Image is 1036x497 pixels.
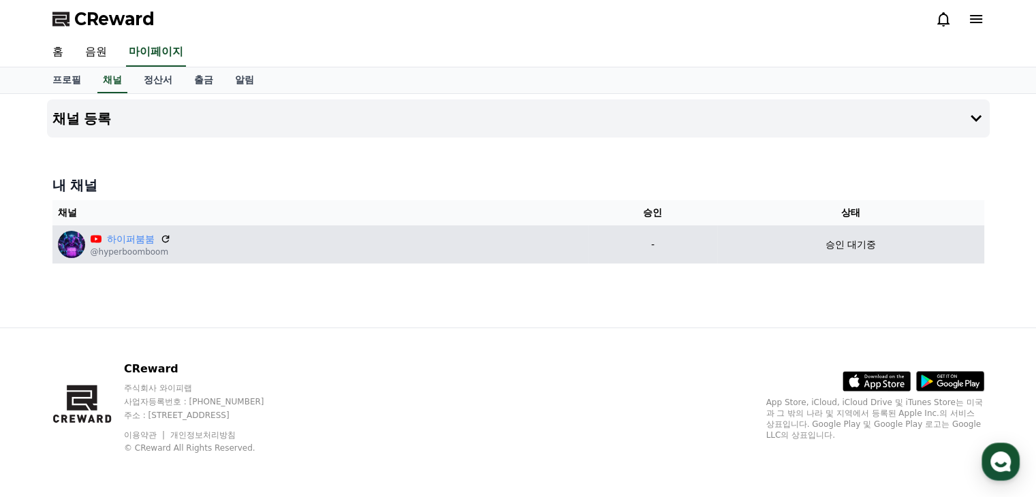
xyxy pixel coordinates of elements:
[588,200,717,225] th: 승인
[124,383,290,394] p: 주식회사 와이피랩
[126,38,186,67] a: 마이페이지
[74,8,155,30] span: CReward
[124,396,290,407] p: 사업자등록번호 : [PHONE_NUMBER]
[210,404,227,415] span: 설정
[43,404,51,415] span: 홈
[52,176,984,195] h4: 내 채널
[52,111,112,126] h4: 채널 등록
[124,430,167,440] a: 이용약관
[97,67,127,93] a: 채널
[90,384,176,418] a: 대화
[124,410,290,421] p: 주소 : [STREET_ADDRESS]
[42,38,74,67] a: 홈
[593,238,712,252] p: -
[91,246,171,257] p: @hyperboomboom
[717,200,984,225] th: 상태
[826,238,876,252] p: 승인 대기중
[47,99,990,138] button: 채널 등록
[125,405,141,416] span: 대화
[74,38,118,67] a: 음원
[176,384,262,418] a: 설정
[224,67,265,93] a: 알림
[107,232,155,246] a: 하이퍼붐붐
[52,8,155,30] a: CReward
[133,67,183,93] a: 정산서
[52,200,588,225] th: 채널
[124,361,290,377] p: CReward
[124,443,290,453] p: © CReward All Rights Reserved.
[42,67,92,93] a: 프로필
[58,231,85,258] img: 하이퍼붐붐
[4,384,90,418] a: 홈
[766,397,984,440] p: App Store, iCloud, iCloud Drive 및 iTunes Store는 미국과 그 밖의 나라 및 지역에서 등록된 Apple Inc.의 서비스 상표입니다. Goo...
[170,430,236,440] a: 개인정보처리방침
[183,67,224,93] a: 출금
